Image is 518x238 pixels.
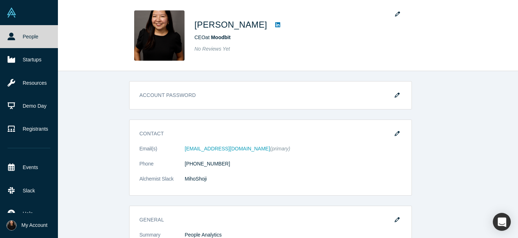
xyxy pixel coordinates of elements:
[140,92,401,104] h3: Account Password
[211,34,230,40] a: Moodbit
[6,8,17,18] img: Alchemist Vault Logo
[140,145,185,160] dt: Email(s)
[6,220,47,230] button: My Account
[195,18,267,31] h1: [PERSON_NAME]
[140,130,391,137] h3: Contact
[270,146,290,151] span: (primary)
[195,46,230,52] span: No Reviews Yet
[140,175,185,190] dt: Alchemist Slack
[6,220,17,230] img: Miho Shoji's Account
[185,146,270,151] a: [EMAIL_ADDRESS][DOMAIN_NAME]
[22,221,47,229] span: My Account
[140,160,185,175] dt: Phone
[185,175,401,183] dd: MihoShoji
[134,10,185,61] img: Miho Shoji's Profile Image
[185,161,230,167] a: [PHONE_NUMBER]
[195,34,231,40] span: CEO at
[23,210,33,218] span: Help
[140,216,391,224] h3: General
